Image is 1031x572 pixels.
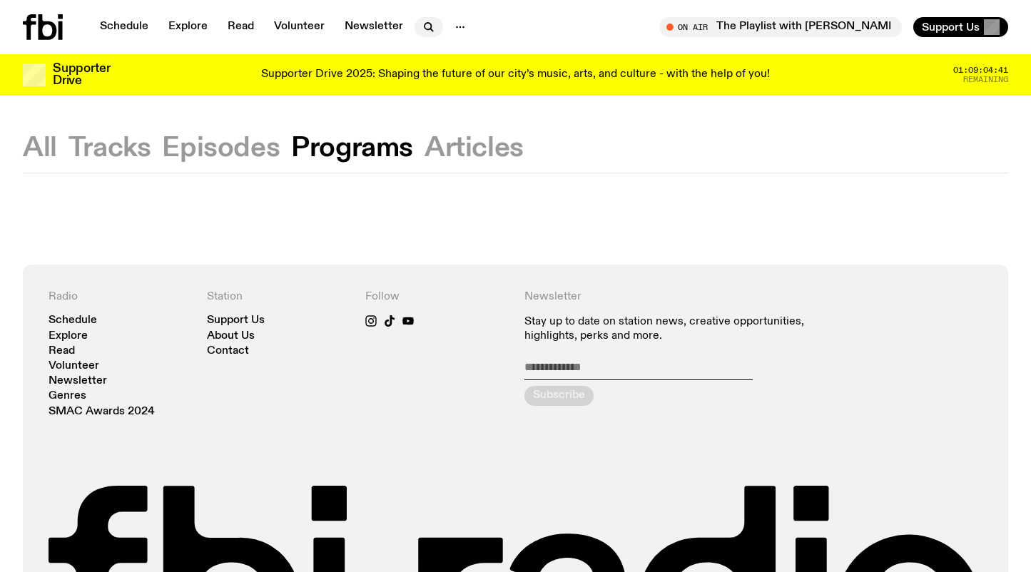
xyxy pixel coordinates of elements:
span: Remaining [963,76,1008,83]
button: Support Us [913,17,1008,37]
h3: Supporter Drive [53,63,110,87]
a: Volunteer [49,361,99,372]
a: Contact [207,346,249,357]
button: On AirThe Playlist with [PERSON_NAME] and [PERSON_NAME] [659,17,902,37]
button: All [23,136,57,161]
a: Volunteer [265,17,333,37]
a: SMAC Awards 2024 [49,407,155,417]
a: Read [219,17,263,37]
h4: Station [207,290,348,304]
a: About Us [207,331,255,342]
button: Tracks [68,136,151,161]
button: Articles [425,136,524,161]
a: Support Us [207,315,265,326]
p: Stay up to date on station news, creative opportunities, highlights, perks and more. [524,315,824,342]
a: Read [49,346,75,357]
a: Schedule [91,17,157,37]
button: Programs [291,136,413,161]
h4: Radio [49,290,190,304]
h4: Follow [365,290,507,304]
p: Supporter Drive 2025: Shaping the future of our city’s music, arts, and culture - with the help o... [261,68,770,81]
a: Explore [49,331,88,342]
span: Support Us [922,21,980,34]
a: Newsletter [336,17,412,37]
a: Newsletter [49,376,107,387]
span: 01:09:04:41 [953,66,1008,74]
h4: Newsletter [524,290,824,304]
a: Schedule [49,315,97,326]
button: Subscribe [524,386,594,406]
a: Explore [160,17,216,37]
a: Genres [49,391,86,402]
button: Episodes [162,136,280,161]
